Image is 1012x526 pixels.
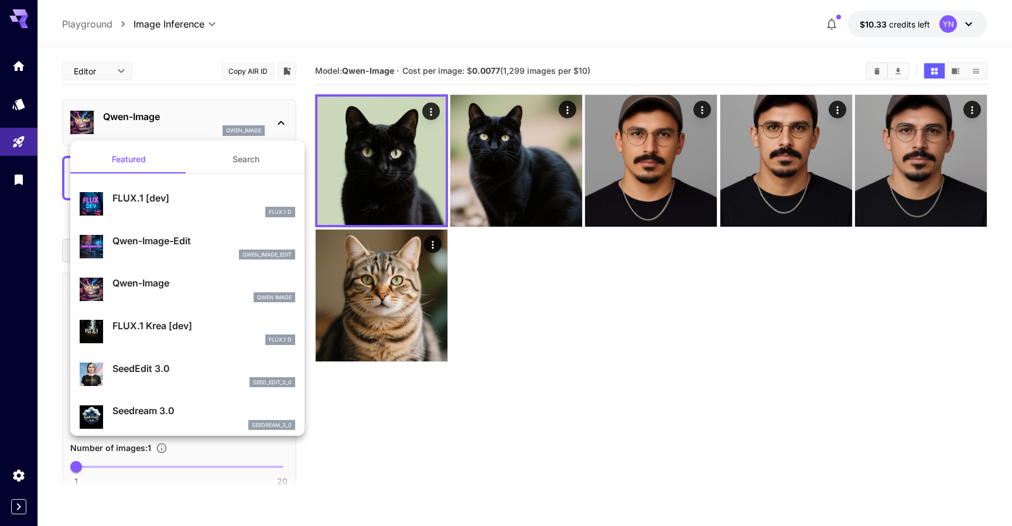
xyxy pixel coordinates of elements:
div: FLUX.1 [dev]FLUX.1 D [80,186,295,222]
div: FLUX.1 Krea [dev]FLUX.1 D [80,314,295,350]
p: Qwen-Image-Edit [112,234,295,248]
div: SeedEdit 3.0seed_edit_3_0 [80,357,295,392]
p: SeedEdit 3.0 [112,361,295,375]
p: Qwen-Image [112,276,295,290]
div: Qwen-ImageQwen Image [80,271,295,307]
p: Seedream 3.0 [112,404,295,418]
div: Qwen-Image-Editqwen_image_edit [80,229,295,265]
button: Search [187,145,305,173]
p: seedream_3_0 [252,421,292,429]
p: FLUX.1 Krea [dev] [112,319,295,333]
p: qwen_image_edit [242,251,292,259]
div: Seedream 3.0seedream_3_0 [80,399,295,435]
p: FLUX.1 D [269,208,292,216]
p: FLUX.1 D [269,336,292,344]
p: FLUX.1 [dev] [112,191,295,205]
button: Featured [70,145,187,173]
p: seed_edit_3_0 [253,378,292,387]
p: Qwen Image [257,293,292,302]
